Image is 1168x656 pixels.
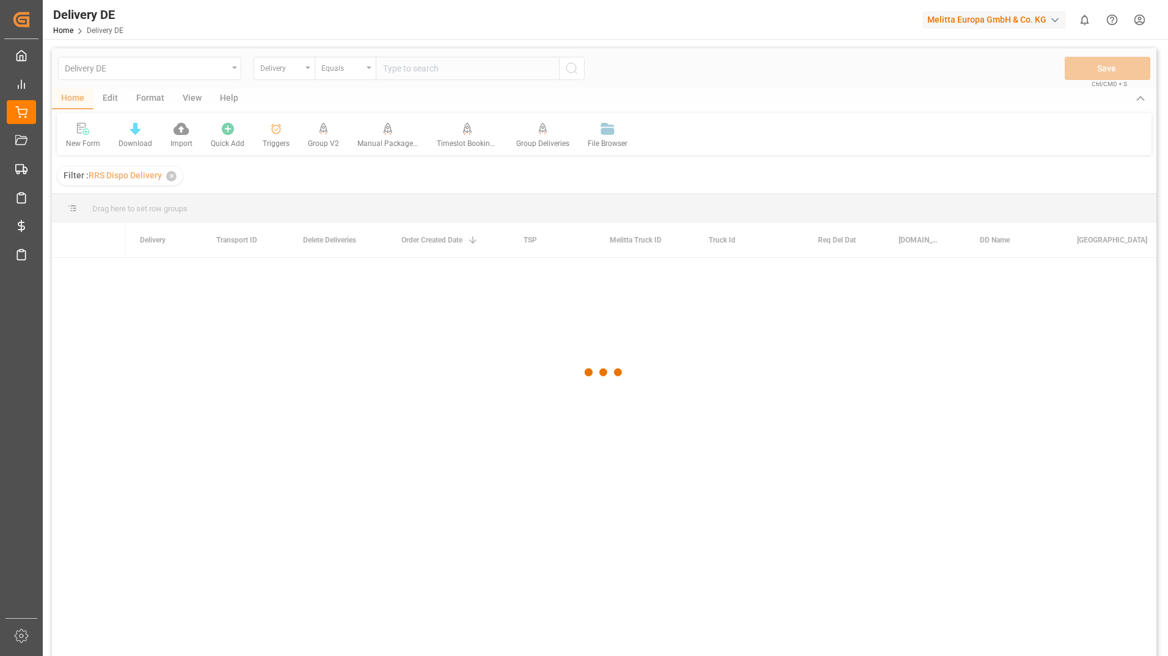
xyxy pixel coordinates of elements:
button: Melitta Europa GmbH & Co. KG [922,8,1071,31]
div: Delivery DE [53,5,123,24]
div: Melitta Europa GmbH & Co. KG [922,11,1066,29]
button: show 0 new notifications [1071,6,1098,34]
button: Help Center [1098,6,1126,34]
a: Home [53,26,73,35]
